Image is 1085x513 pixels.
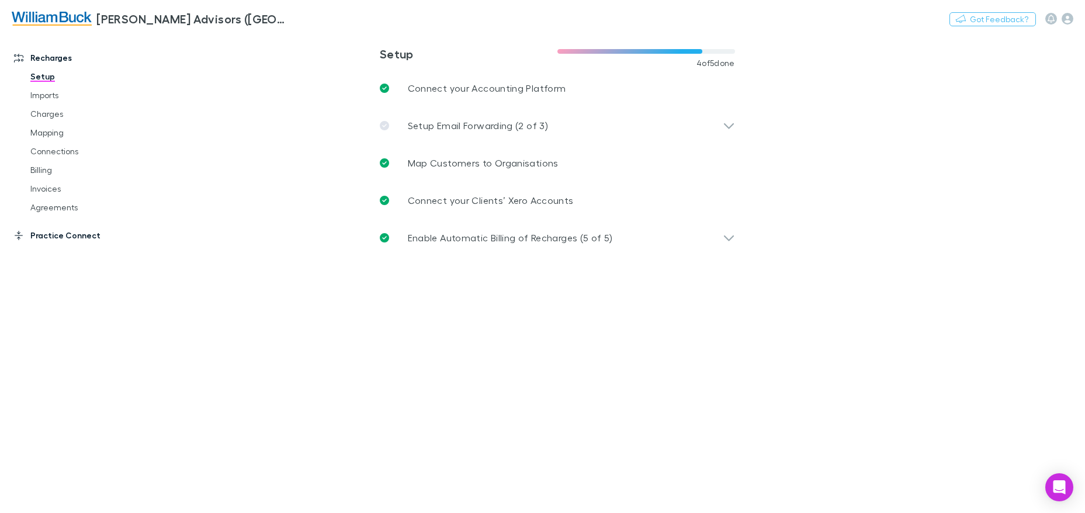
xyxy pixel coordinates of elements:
a: Map Customers to Organisations [370,144,744,182]
a: Agreements [19,198,157,217]
a: Imports [19,86,157,105]
a: Setup [19,67,157,86]
button: Got Feedback? [949,12,1036,26]
p: Map Customers to Organisations [408,156,559,170]
a: Mapping [19,123,157,142]
a: Connect your Clients’ Xero Accounts [370,182,744,219]
h3: [PERSON_NAME] Advisors ([GEOGRAPHIC_DATA]) Pty Ltd [96,12,290,26]
span: 4 of 5 done [696,58,735,68]
a: Billing [19,161,157,179]
a: Connections [19,142,157,161]
h3: Setup [380,47,557,61]
a: Invoices [19,179,157,198]
div: Open Intercom Messenger [1045,473,1073,501]
a: Connect your Accounting Platform [370,70,744,107]
p: Setup Email Forwarding (2 of 3) [408,119,548,133]
a: [PERSON_NAME] Advisors ([GEOGRAPHIC_DATA]) Pty Ltd [5,5,297,33]
a: Recharges [2,48,157,67]
img: William Buck Advisors (WA) Pty Ltd's Logo [12,12,92,26]
a: Practice Connect [2,226,157,245]
a: Charges [19,105,157,123]
p: Connect your Accounting Platform [408,81,566,95]
div: Enable Automatic Billing of Recharges (5 of 5) [370,219,744,256]
p: Enable Automatic Billing of Recharges (5 of 5) [408,231,613,245]
div: Setup Email Forwarding (2 of 3) [370,107,744,144]
p: Connect your Clients’ Xero Accounts [408,193,574,207]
